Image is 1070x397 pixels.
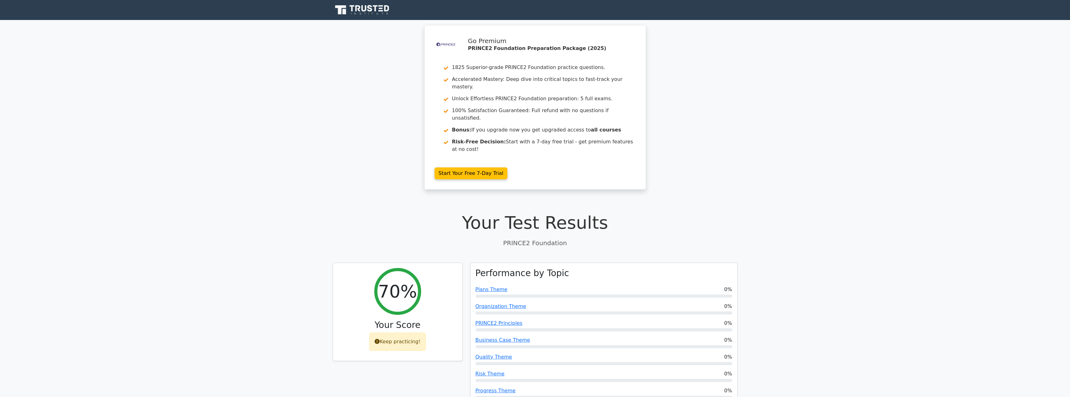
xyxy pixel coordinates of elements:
[333,212,738,233] h1: Your Test Results
[369,333,426,351] div: Keep practicing!
[435,167,508,179] a: Start Your Free 7-Day Trial
[475,388,516,394] a: Progress Theme
[475,303,526,309] a: Organization Theme
[475,337,530,343] a: Business Case Theme
[724,303,732,310] span: 0%
[724,353,732,361] span: 0%
[378,281,417,302] h2: 70%
[475,354,512,360] a: Quality Theme
[338,320,457,330] h3: Your Score
[724,336,732,344] span: 0%
[724,286,732,293] span: 0%
[475,268,569,279] h3: Performance by Topic
[724,387,732,395] span: 0%
[475,371,505,377] a: Risk Theme
[333,238,738,248] p: PRINCE2 Foundation
[475,320,523,326] a: PRINCE2 Principles
[724,370,732,378] span: 0%
[475,286,508,292] a: Plans Theme
[724,320,732,327] span: 0%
